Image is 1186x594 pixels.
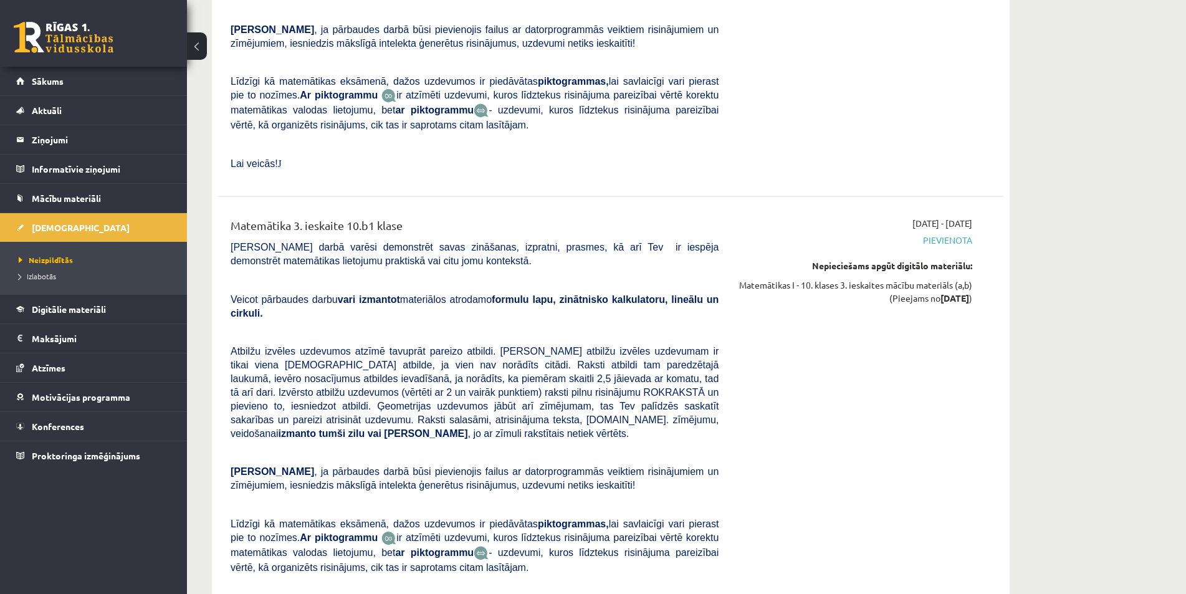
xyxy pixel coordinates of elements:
a: Ziņojumi [16,125,171,154]
span: Digitālie materiāli [32,304,106,315]
span: Sākums [32,75,64,87]
b: formulu lapu, zinātnisko kalkulatoru, lineālu un cirkuli. [231,294,719,319]
b: ar piktogrammu [395,105,474,115]
span: [DATE] - [DATE] [912,217,972,230]
b: piktogrammas, [538,76,609,87]
span: Aktuāli [32,105,62,116]
legend: Maksājumi [32,324,171,353]
strong: [DATE] [940,292,969,304]
span: Atbilžu izvēles uzdevumos atzīmē tavuprāt pareizo atbildi. [PERSON_NAME] atbilžu izvēles uzdevuma... [231,346,719,439]
span: Līdzīgi kā matemātikas eksāmenā, dažos uzdevumos ir piedāvātas lai savlaicīgi vari pierast pie to... [231,76,719,100]
div: Matemātikas I - 10. klases 3. ieskaites mācību materiāls (a,b) (Pieejams no ) [737,279,972,305]
a: Mācību materiāli [16,184,171,213]
img: wKvN42sLe3LLwAAAABJRU5ErkJggg== [474,103,489,118]
a: [DEMOGRAPHIC_DATA] [16,213,171,242]
a: Neizpildītās [19,254,175,266]
img: wKvN42sLe3LLwAAAABJRU5ErkJggg== [474,546,489,560]
span: Motivācijas programma [32,391,130,403]
b: Ar piktogrammu [300,532,378,543]
span: [DEMOGRAPHIC_DATA] [32,222,130,233]
span: J [278,158,282,169]
a: Atzīmes [16,353,171,382]
a: Rīgas 1. Tālmācības vidusskola [14,22,113,53]
a: Aktuāli [16,96,171,125]
span: Mācību materiāli [32,193,101,204]
b: izmanto [279,428,316,439]
span: Pievienota [737,234,972,247]
img: JfuEzvunn4EvwAAAAASUVORK5CYII= [381,531,396,545]
span: ir atzīmēti uzdevumi, kuros līdztekus risinājuma pareizībai vērtē korektu matemātikas valodas lie... [231,90,719,115]
span: , ja pārbaudes darbā būsi pievienojis failus ar datorprogrammās veiktiem risinājumiem un zīmējumi... [231,24,719,49]
a: Informatīvie ziņojumi [16,155,171,183]
b: Ar piktogrammu [300,90,378,100]
img: JfuEzvunn4EvwAAAAASUVORK5CYII= [381,89,396,103]
b: ar piktogrammu [395,547,474,558]
span: Neizpildītās [19,255,73,265]
b: tumši zilu vai [PERSON_NAME] [318,428,467,439]
div: Nepieciešams apgūt digitālo materiālu: [737,259,972,272]
span: ir atzīmēti uzdevumi, kuros līdztekus risinājuma pareizībai vērtē korektu matemātikas valodas lie... [231,532,719,558]
a: Proktoringa izmēģinājums [16,441,171,470]
span: [PERSON_NAME] darbā varēsi demonstrēt savas zināšanas, izpratni, prasmes, kā arī Tev ir iespēja d... [231,242,719,266]
span: [PERSON_NAME] [231,24,314,35]
a: Konferences [16,412,171,441]
span: Atzīmes [32,362,65,373]
div: Matemātika 3. ieskaite 10.b1 klase [231,217,719,240]
span: Līdzīgi kā matemātikas eksāmenā, dažos uzdevumos ir piedāvātas lai savlaicīgi vari pierast pie to... [231,519,719,543]
span: , ja pārbaudes darbā būsi pievienojis failus ar datorprogrammās veiktiem risinājumiem un zīmējumi... [231,466,719,491]
span: Lai veicās! [231,158,278,169]
a: Digitālie materiāli [16,295,171,323]
span: Proktoringa izmēģinājums [32,450,140,461]
legend: Ziņojumi [32,125,171,154]
span: Konferences [32,421,84,432]
a: Motivācijas programma [16,383,171,411]
a: Sākums [16,67,171,95]
span: Izlabotās [19,271,56,281]
legend: Informatīvie ziņojumi [32,155,171,183]
a: Maksājumi [16,324,171,353]
b: vari izmantot [338,294,400,305]
span: Veicot pārbaudes darbu materiālos atrodamo [231,294,719,319]
b: piktogrammas, [538,519,609,529]
a: Izlabotās [19,271,175,282]
span: [PERSON_NAME] [231,466,314,477]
